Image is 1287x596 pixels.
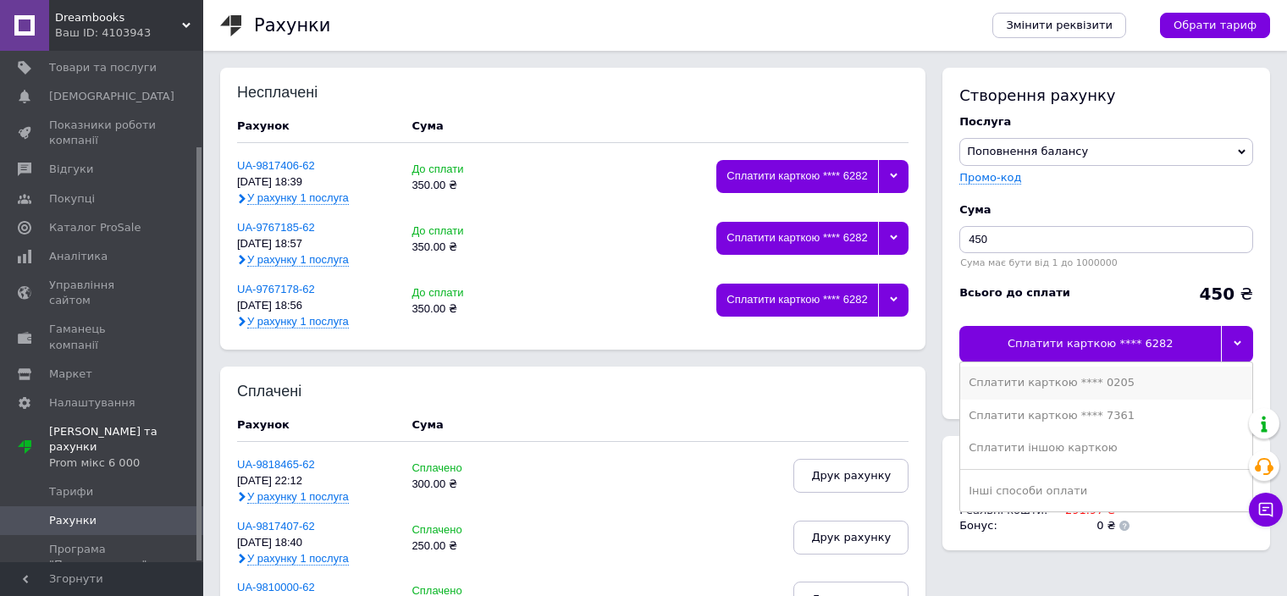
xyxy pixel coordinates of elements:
[969,483,1244,499] div: Інші способи оплати
[237,458,315,471] a: UA-9818465-62
[959,202,1253,218] div: Cума
[412,287,519,300] div: До сплати
[49,220,141,235] span: Каталог ProSale
[412,179,519,192] div: 350.00 ₴
[247,490,349,504] span: У рахунку 1 послуга
[237,176,395,189] div: [DATE] 18:39
[237,300,395,312] div: [DATE] 18:56
[237,221,315,234] a: UA-9767185-62
[237,238,395,251] div: [DATE] 18:57
[237,581,315,593] a: UA-9810000-62
[967,145,1088,157] span: Поповнення балансу
[969,440,1244,455] div: Сплатити іншою карткою
[237,159,315,172] a: UA-9817406-62
[811,469,891,482] span: Друк рахунку
[49,60,157,75] span: Товари та послуги
[247,315,349,328] span: У рахунку 1 послуга
[412,225,519,238] div: До сплати
[55,25,203,41] div: Ваш ID: 4103943
[237,475,395,488] div: [DATE] 22:12
[1052,518,1116,533] td: 0 ₴
[237,283,315,295] a: UA-9767178-62
[247,191,349,205] span: У рахунку 1 послуга
[1006,18,1113,33] span: Змінити реквізити
[412,417,443,433] div: Cума
[1174,18,1257,33] span: Обрати тариф
[237,417,395,433] div: Рахунок
[49,484,93,499] span: Тарифи
[49,191,95,207] span: Покупці
[412,241,519,254] div: 350.00 ₴
[1160,13,1270,38] a: Обрати тариф
[247,552,349,566] span: У рахунку 1 послуга
[49,424,203,471] span: [PERSON_NAME] та рахунки
[959,114,1253,130] div: Послуга
[992,13,1126,38] a: Змінити реквізити
[969,408,1244,423] div: Сплатити карткою **** 7361
[811,531,891,544] span: Друк рахунку
[1249,493,1283,527] button: Чат з покупцем
[49,278,157,308] span: Управління сайтом
[247,253,349,267] span: У рахунку 1 послуга
[412,163,519,176] div: До сплати
[959,226,1253,253] input: Введіть суму
[716,160,878,193] div: Сплатити карткою **** 6282
[959,285,1070,301] div: Всього до сплати
[959,85,1253,106] div: Створення рахунку
[959,171,1021,184] label: Промо-код
[55,10,182,25] span: Dreambooks
[793,521,909,555] button: Друк рахунку
[793,459,909,493] button: Друк рахунку
[959,326,1221,361] div: Сплатити карткою **** 6282
[49,118,157,148] span: Показники роботи компанії
[49,249,108,264] span: Аналітика
[959,518,1052,533] td: Бонус :
[959,257,1253,268] div: Сума має бути від 1 до 1000000
[716,284,878,317] div: Сплатити карткою **** 6282
[412,478,519,491] div: 300.00 ₴
[49,367,92,382] span: Маркет
[49,513,97,528] span: Рахунки
[412,540,519,553] div: 250.00 ₴
[237,537,395,549] div: [DATE] 18:40
[49,395,135,411] span: Налаштування
[412,303,519,316] div: 350.00 ₴
[237,384,348,400] div: Сплачені
[969,375,1244,390] div: Сплатити карткою **** 0205
[1199,285,1253,302] div: ₴
[49,89,174,104] span: [DEMOGRAPHIC_DATA]
[1199,284,1235,304] b: 450
[412,524,519,537] div: Сплачено
[412,119,443,134] div: Cума
[49,542,157,572] span: Програма "Приведи друга"
[412,462,519,475] div: Сплачено
[716,222,878,255] div: Сплатити карткою **** 6282
[49,322,157,352] span: Гаманець компанії
[237,85,348,102] div: Несплачені
[49,162,93,177] span: Відгуки
[254,15,330,36] h1: Рахунки
[237,119,395,134] div: Рахунок
[237,520,315,533] a: UA-9817407-62
[49,455,203,471] div: Prom мікс 6 000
